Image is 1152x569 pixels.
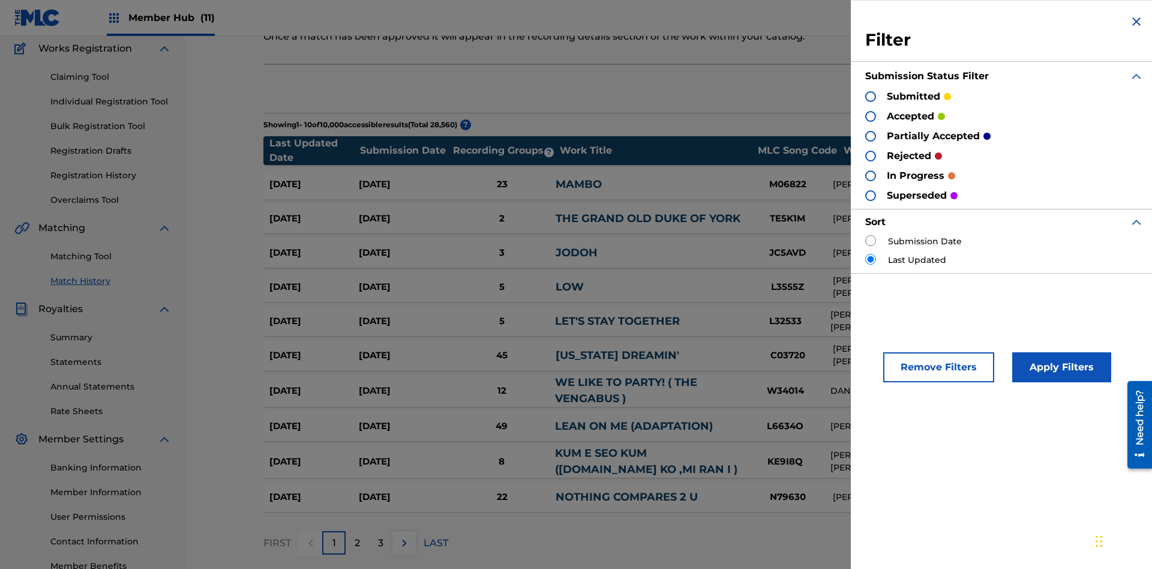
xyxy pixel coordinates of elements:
[556,246,598,259] a: JODOH
[740,420,830,433] div: L6634O
[50,194,172,206] a: Overclaims Tool
[269,315,359,328] div: [DATE]
[883,352,994,382] button: Remove Filters
[833,247,1019,259] div: [PERSON_NAME], S BREEZY
[269,246,359,260] div: [DATE]
[887,109,934,124] p: accepted
[50,169,172,182] a: Registration History
[50,120,172,133] a: Bulk Registration Tool
[556,490,698,504] a: NOTHING COMPARES 2 U
[887,89,940,104] p: submitted
[448,178,556,191] div: 23
[887,169,944,183] p: in progress
[14,302,29,316] img: Royalties
[448,455,556,469] div: 8
[865,216,886,227] strong: Sort
[263,29,888,44] p: Once a match has been approved it will appear in the recording details section of the work within...
[38,221,85,235] span: Matching
[269,455,359,469] div: [DATE]
[50,95,172,108] a: Individual Registration Tool
[752,143,842,158] div: MLC Song Code
[269,136,359,165] div: Last Updated Date
[865,70,989,82] strong: Submission Status Filter
[830,385,1015,397] div: DANSKI, [PERSON_NAME]
[269,280,359,294] div: [DATE]
[50,145,172,157] a: Registration Drafts
[448,280,556,294] div: 5
[359,280,448,294] div: [DATE]
[743,178,833,191] div: M06822
[263,119,457,130] p: Showing 1 - 10 of 10,000 accessible results (Total 28,560 )
[157,221,172,235] img: expand
[50,511,172,523] a: User Permissions
[887,188,947,203] p: superseded
[544,148,554,157] span: ?
[555,376,697,405] a: WE LIKE TO PARTY! ( THE VENGABUS )
[460,119,471,130] span: ?
[740,455,830,469] div: KE9I8Q
[833,212,1019,225] div: [PERSON_NAME], DP
[14,9,61,26] img: MLC Logo
[555,447,737,476] a: KUM E SEO KUM ([DOMAIN_NAME] KO ,MI RAN I )
[269,420,359,433] div: [DATE]
[448,384,556,398] div: 12
[14,221,29,235] img: Matching
[887,129,980,143] p: partially accepted
[888,254,946,266] label: Last Updated
[556,349,679,362] a: [US_STATE] DREAMIN'
[1118,376,1152,475] iframe: Resource Center
[830,309,1015,334] div: [PERSON_NAME], [PERSON_NAME] [PERSON_NAME], [PERSON_NAME]
[560,143,752,158] div: Work Title
[269,349,359,363] div: [DATE]
[424,536,448,550] p: LAST
[448,490,556,504] div: 22
[448,315,556,328] div: 5
[50,356,172,369] a: Statements
[107,11,121,25] img: Top Rightsholders
[865,29,1144,51] h3: Filter
[14,41,30,56] img: Works Registration
[157,302,172,316] img: expand
[1092,511,1152,569] iframe: Chat Widget
[269,178,359,191] div: [DATE]
[50,71,172,83] a: Claiming Tool
[38,302,83,316] span: Royalties
[743,490,833,504] div: N79630
[833,274,1019,300] div: [PERSON_NAME] [PERSON_NAME], [PERSON_NAME], [PERSON_NAME], [PERSON_NAME], [PERSON_NAME]
[743,280,833,294] div: L3555Z
[555,315,680,328] a: LET'S STAY TOGETHER
[269,212,359,226] div: [DATE]
[556,212,740,225] a: THE GRAND OLD DUKE OF YORK
[451,143,559,158] div: Recording Groups
[743,246,833,260] div: JC5AVD
[378,536,383,550] p: 3
[448,212,556,226] div: 2
[833,178,1019,191] div: [PERSON_NAME], [PERSON_NAME]
[50,405,172,418] a: Rate Sheets
[360,143,450,158] div: Submission Date
[1012,352,1111,382] button: Apply Filters
[50,462,172,474] a: Banking Information
[1129,14,1144,29] img: close
[359,455,448,469] div: [DATE]
[50,250,172,263] a: Matching Tool
[359,178,448,191] div: [DATE]
[833,343,1019,368] div: [PERSON_NAME] [PERSON_NAME], [PERSON_NAME]
[269,490,359,504] div: [DATE]
[359,420,448,433] div: [DATE]
[740,315,830,328] div: L32533
[556,178,602,191] a: MAMBO
[50,486,172,499] a: Member Information
[359,384,448,398] div: [DATE]
[128,11,215,25] span: Member Hub
[38,432,124,447] span: Member Settings
[355,536,360,550] p: 2
[1129,215,1144,229] img: expand
[1096,523,1103,559] div: Drag
[888,235,962,248] label: Submission Date
[887,149,931,163] p: rejected
[359,490,448,504] div: [DATE]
